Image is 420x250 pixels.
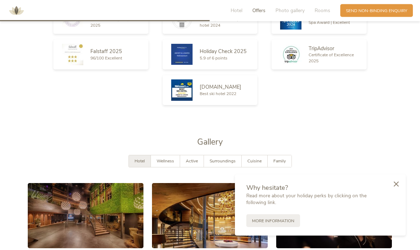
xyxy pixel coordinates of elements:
[157,158,174,164] span: Wellness
[135,158,145,164] span: Hotel
[273,158,286,164] span: Family
[90,56,122,61] span: 96/100 Excellent
[346,8,407,14] span: Send non-binding enquiry
[252,218,294,224] span: More information
[246,192,367,206] span: Read more about your holiday perks by clicking on the following link.
[200,84,241,91] span: [DOMAIN_NAME]
[309,45,334,52] span: TripAdvisor
[200,91,236,97] span: Best ski hotel 2022
[186,158,198,164] span: Active
[62,44,83,66] img: Falstaff 2025
[280,45,301,64] img: TripAdvisor
[90,17,129,28] span: Certificate of Quality 2025
[315,7,330,14] span: Rooms
[231,7,242,14] span: Hotel
[246,214,300,227] a: More information
[275,7,305,14] span: Photo gallery
[246,183,288,192] span: Why hesitate?
[200,17,242,28] span: South Tyrol’s best spa hotel 2024
[200,56,227,61] span: 5.9 of 6 points
[309,52,354,64] span: Certificate of Excellence 2025
[252,7,266,14] span: Offers
[200,48,247,55] span: Holiday Check 2025
[210,158,236,164] span: Surroundings
[247,158,262,164] span: Cuisine
[6,9,27,12] a: AMONTI & LUNARIS Wellnessresort
[197,137,223,148] span: Gallery
[309,20,350,26] span: Spa Award | Excellent
[171,44,193,65] img: Holiday Check 2025
[90,48,122,55] span: Falstaff 2025
[171,80,193,101] img: Skiresort.de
